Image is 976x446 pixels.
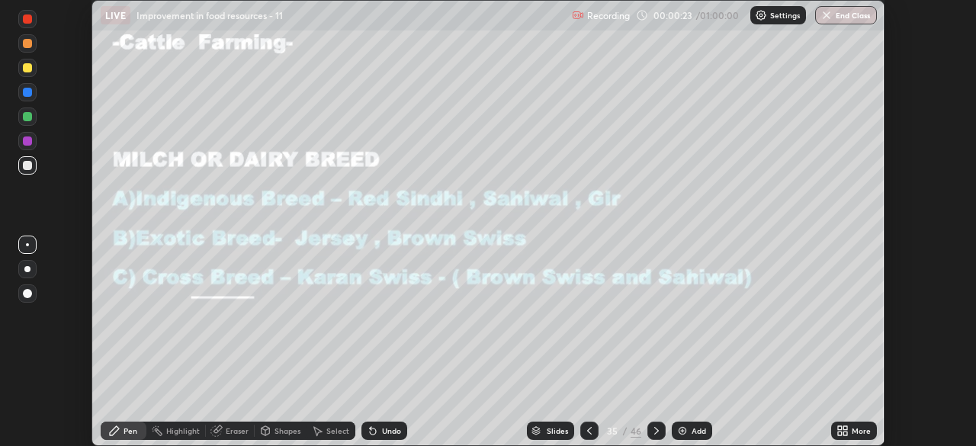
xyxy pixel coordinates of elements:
div: 46 [631,424,641,438]
div: Eraser [226,427,249,435]
div: Slides [547,427,568,435]
button: End Class [815,6,877,24]
div: / [623,426,628,435]
img: end-class-cross [820,9,833,21]
div: Select [326,427,349,435]
p: Recording [587,10,630,21]
div: Undo [382,427,401,435]
img: class-settings-icons [755,9,767,21]
div: More [852,427,871,435]
p: Settings [770,11,800,19]
div: Pen [124,427,137,435]
img: add-slide-button [676,425,689,437]
img: recording.375f2c34.svg [572,9,584,21]
div: Highlight [166,427,200,435]
p: Improvement in food resources - 11 [136,9,283,21]
div: 35 [605,426,620,435]
div: Add [692,427,706,435]
p: LIVE [105,9,126,21]
div: Shapes [274,427,300,435]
